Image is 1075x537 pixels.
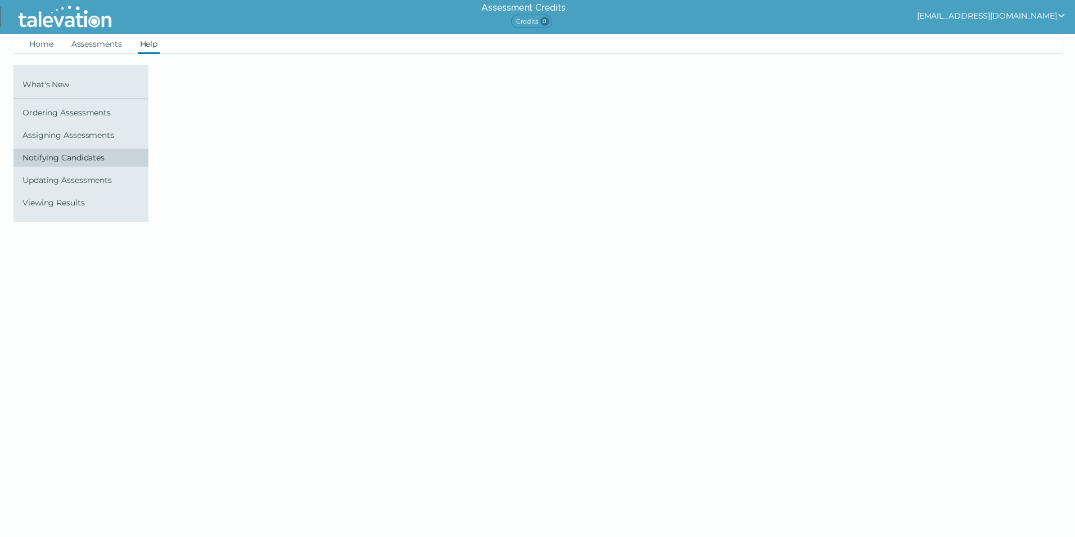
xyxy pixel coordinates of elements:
[13,3,116,31] img: Talevation_Logo_Transparent_white.png
[481,1,565,15] h6: Assessment Credits
[540,17,549,26] span: 0
[22,198,144,207] span: Viewing Results
[22,80,144,89] span: What's New
[917,9,1066,23] button: show user actions
[22,176,144,185] span: Updating Assessments
[511,15,552,28] span: Credits
[22,131,144,140] span: Assigning Assessments
[22,153,144,162] span: Notifying Candidates
[69,34,124,54] a: Assessments
[27,34,56,54] a: Home
[138,34,160,54] a: Help
[22,108,144,117] span: Ordering Assessments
